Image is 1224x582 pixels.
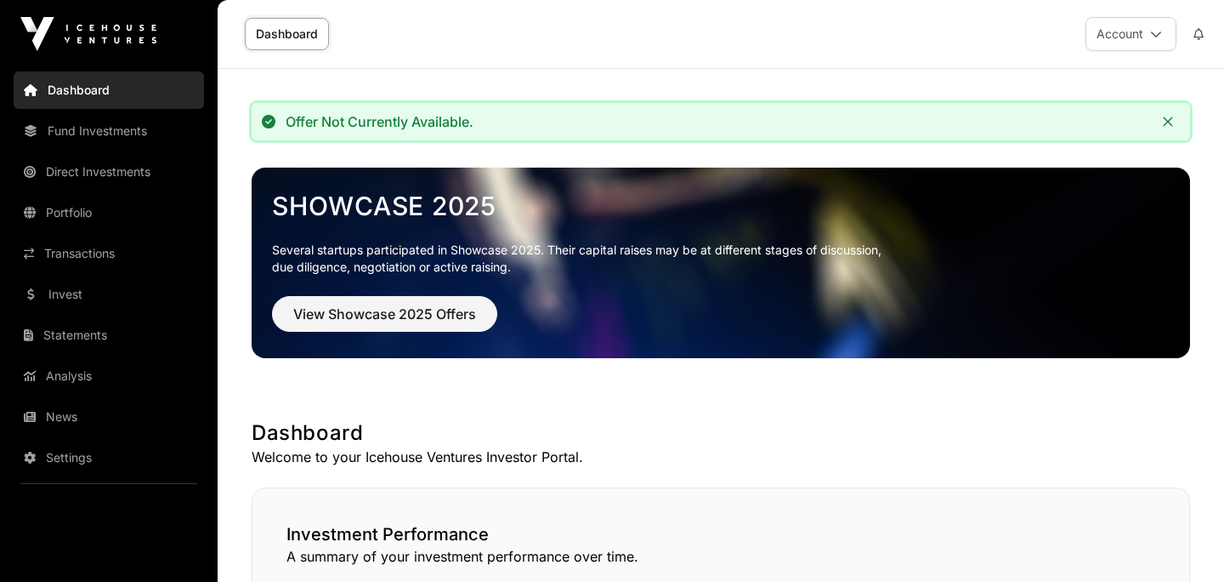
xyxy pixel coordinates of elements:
a: Transactions [14,235,204,272]
span: View Showcase 2025 Offers [293,304,476,324]
a: Analysis [14,357,204,395]
a: Dashboard [245,18,329,50]
a: View Showcase 2025 Offers [272,313,497,330]
button: View Showcase 2025 Offers [272,296,497,332]
p: Several startups participated in Showcase 2025. Their capital raises may be at different stages o... [272,242,1170,276]
a: Invest [14,276,204,313]
a: News [14,398,204,436]
a: Dashboard [14,71,204,109]
div: Offer Not Currently Available. [286,113,473,130]
img: Icehouse Ventures Logo [20,17,156,51]
h2: Investment Performance [286,522,1155,546]
button: Close [1156,110,1180,134]
img: Showcase 2025 [252,168,1190,358]
a: Direct Investments [14,153,204,191]
p: Welcome to your Icehouse Ventures Investor Portal. [252,447,1190,467]
a: Showcase 2025 [272,191,1170,221]
a: Statements [14,317,204,354]
button: Account [1085,17,1176,51]
a: Settings [14,439,204,476]
a: Portfolio [14,194,204,231]
h1: Dashboard [252,419,1190,447]
p: A summary of your investment performance over time. [286,546,1155,567]
a: Fund Investments [14,112,204,150]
